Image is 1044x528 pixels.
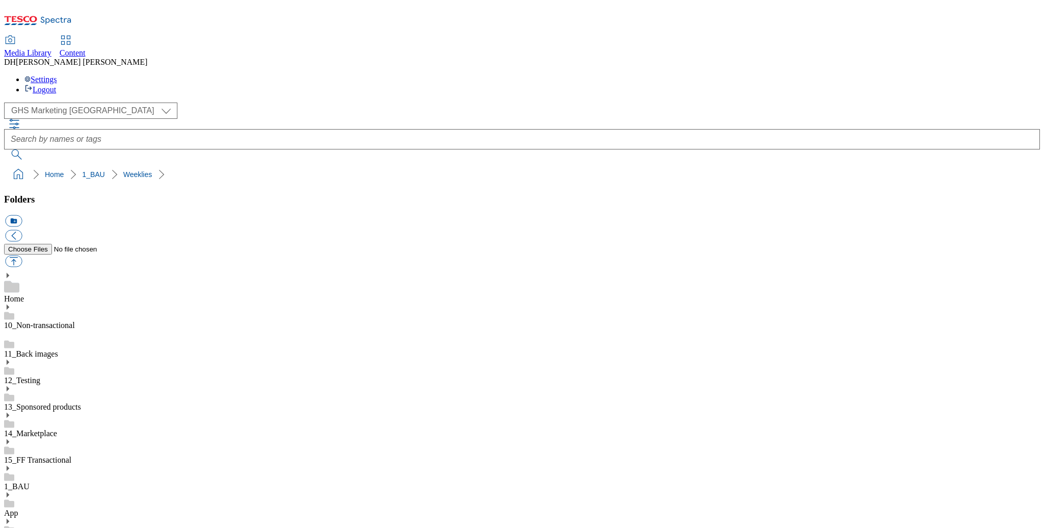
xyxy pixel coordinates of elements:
[4,294,24,303] a: Home
[4,129,1040,149] input: Search by names or tags
[82,170,105,179] a: 1_BAU
[60,48,86,57] span: Content
[60,36,86,58] a: Content
[4,509,18,517] a: App
[4,482,30,491] a: 1_BAU
[45,170,64,179] a: Home
[4,58,16,66] span: DH
[4,36,51,58] a: Media Library
[4,349,58,358] a: 11_Back images
[4,456,71,464] a: 15_FF Transactional
[16,58,147,66] span: [PERSON_NAME] [PERSON_NAME]
[4,429,57,438] a: 14_Marketplace
[4,403,81,411] a: 13_Sponsored products
[4,194,1040,205] h3: Folders
[4,165,1040,184] nav: breadcrumb
[24,85,56,94] a: Logout
[4,321,75,330] a: 10_Non-transactional
[123,170,152,179] a: Weeklies
[10,166,27,183] a: home
[24,75,57,84] a: Settings
[4,376,40,385] a: 12_Testing
[4,48,51,57] span: Media Library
